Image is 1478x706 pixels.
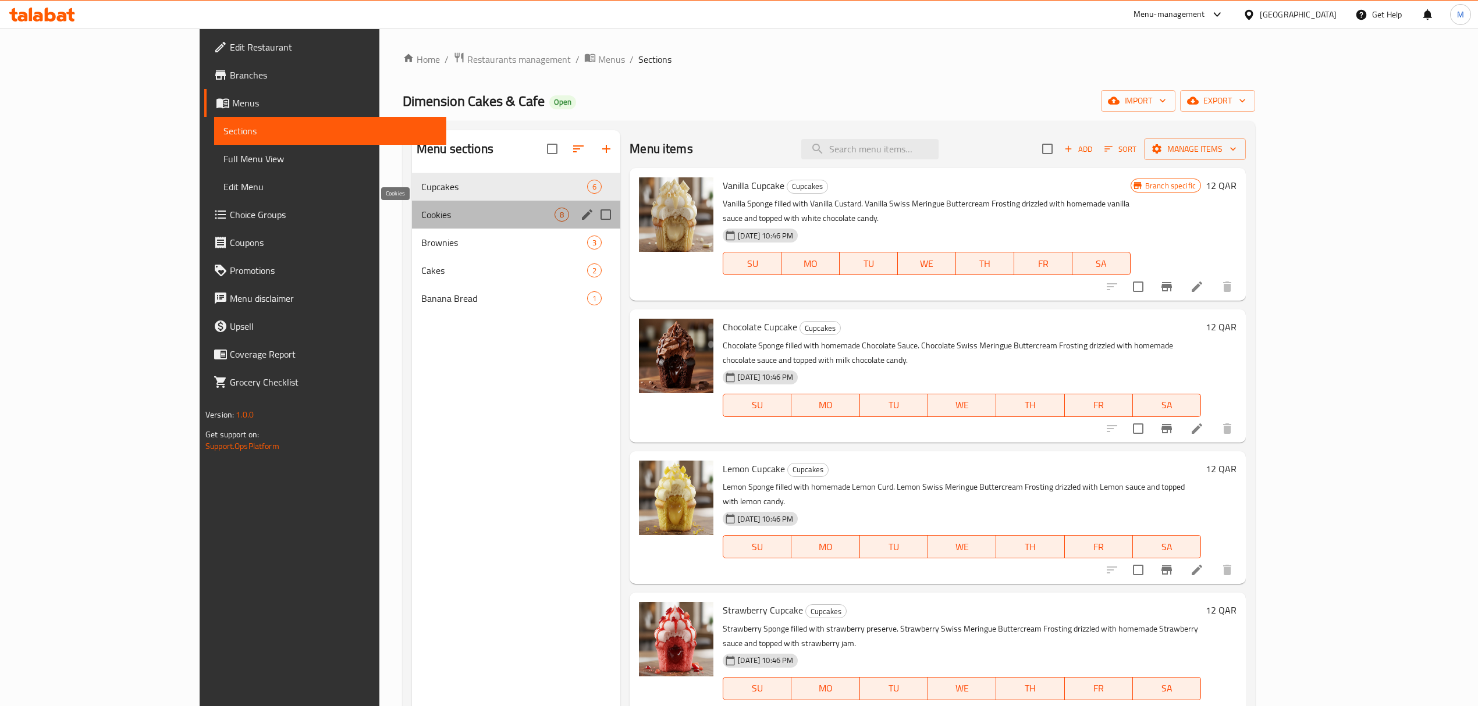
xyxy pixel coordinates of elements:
a: Edit menu item [1190,422,1204,436]
h6: 12 QAR [1206,319,1237,335]
a: Edit Menu [214,173,446,201]
span: SA [1138,397,1196,413]
span: Lemon Cupcake [723,460,785,477]
div: Brownies3 [412,229,620,256]
button: TH [956,252,1014,275]
span: SA [1077,255,1126,272]
p: Lemon Sponge filled with homemade Lemon Curd. Lemon Swiss Meringue Buttercream Frosting drizzled ... [723,480,1201,509]
span: Strawberry Cupcake [723,601,803,619]
div: Cupcakes [787,180,828,194]
button: import [1101,90,1175,112]
span: 1.0.0 [236,407,254,422]
a: Edit Restaurant [204,33,446,61]
span: Add item [1060,140,1097,158]
img: Strawberry Cupcake [639,602,713,676]
span: Menu disclaimer [230,291,437,305]
span: Select to update [1126,416,1150,441]
button: MO [791,535,859,558]
button: MO [791,677,859,700]
span: Add [1063,142,1094,156]
a: Promotions [204,256,446,284]
span: FR [1019,255,1068,272]
span: Select to update [1126,558,1150,582]
button: FR [1014,252,1072,275]
span: Banana Bread [421,291,587,305]
h6: 12 QAR [1206,461,1237,477]
span: SA [1138,539,1196,555]
button: TH [996,394,1064,417]
span: [DATE] 10:46 PM [733,655,798,666]
button: TH [996,677,1064,700]
button: delete [1213,556,1241,584]
button: WE [928,677,996,700]
span: Open [549,97,576,107]
button: SA [1133,535,1201,558]
span: Edit Restaurant [230,40,437,54]
span: FR [1070,397,1128,413]
button: TH [996,535,1064,558]
span: Sort [1104,142,1136,156]
a: Coverage Report [204,340,446,368]
a: Menus [584,52,625,67]
button: SU [723,394,791,417]
span: Coverage Report [230,347,437,361]
span: FR [1070,680,1128,697]
a: Sections [214,117,446,145]
span: SA [1138,680,1196,697]
span: TU [865,539,923,555]
span: Manage items [1153,142,1237,156]
button: Manage items [1144,138,1246,160]
button: FR [1065,394,1133,417]
nav: Menu sections [412,168,620,317]
span: MO [796,680,855,697]
h2: Menu sections [417,140,493,158]
button: TU [860,394,928,417]
span: TU [865,397,923,413]
div: items [587,291,602,305]
span: WE [933,680,992,697]
button: SA [1133,677,1201,700]
span: Vanilla Cupcake [723,177,784,194]
button: delete [1213,273,1241,301]
span: SU [728,255,777,272]
span: Cakes [421,263,587,277]
span: MO [786,255,835,272]
span: Menus [598,52,625,66]
button: SU [723,535,791,558]
span: Edit Menu [223,180,437,194]
div: Cupcakes [787,463,829,477]
h6: 12 QAR [1206,602,1237,618]
span: Menus [232,96,437,110]
a: Menu disclaimer [204,284,446,312]
span: 3 [588,237,601,248]
a: Support.OpsPlatform [205,438,279,454]
span: Restaurants management [467,52,571,66]
span: M [1457,8,1464,21]
span: Branch specific [1141,180,1200,191]
span: Select section [1035,137,1060,161]
p: Strawberry Sponge filled with strawberry preserve. Strawberry Swiss Meringue Buttercream Frosting... [723,622,1201,651]
span: 6 [588,181,601,192]
span: Chocolate Cupcake [723,318,797,336]
a: Branches [204,61,446,89]
div: Cakes2 [412,256,620,284]
a: Full Menu View [214,145,446,173]
button: TU [860,677,928,700]
div: Cookies8edit [412,201,620,229]
span: export [1189,94,1246,108]
div: Menu-management [1134,8,1205,22]
span: TH [1001,539,1060,555]
img: Lemon Cupcake [639,461,713,535]
a: Restaurants management [453,52,571,67]
p: Chocolate Sponge filled with homemade Chocolate Sauce. Chocolate Swiss Meringue Buttercream Frost... [723,338,1201,368]
span: Choice Groups [230,208,437,222]
button: FR [1065,535,1133,558]
button: export [1180,90,1255,112]
span: 2 [588,265,601,276]
span: Grocery Checklist [230,375,437,389]
h6: 12 QAR [1206,177,1237,194]
span: 1 [588,293,601,304]
span: TH [1001,397,1060,413]
a: Coupons [204,229,446,256]
span: SU [728,397,787,413]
